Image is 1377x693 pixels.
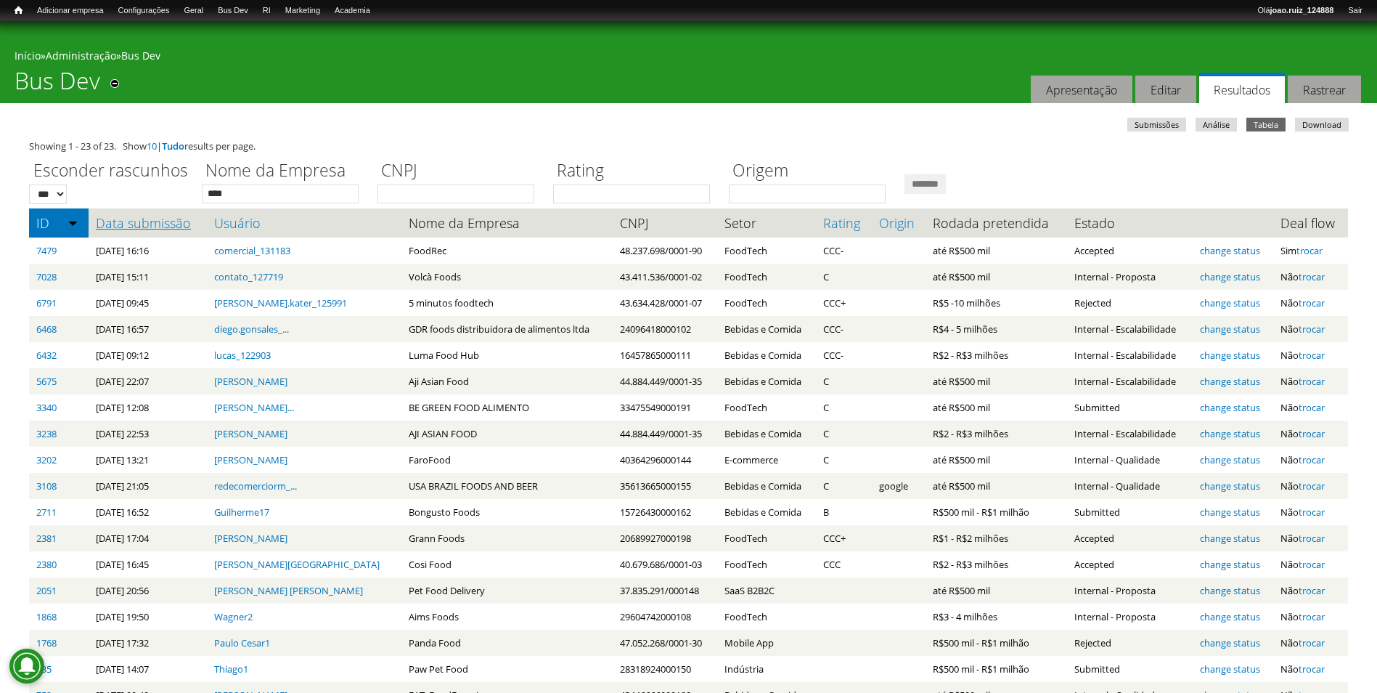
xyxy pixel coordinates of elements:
[30,4,111,18] a: Adicionar empresa
[717,264,816,290] td: FoodTech
[717,290,816,316] td: FoodTech
[36,506,57,519] a: 2711
[401,342,613,368] td: Luma Food Hub
[176,4,211,18] a: Geral
[278,4,327,18] a: Marketing
[1067,342,1193,368] td: Internal - Escalabilidade
[1200,401,1260,414] a: change status
[401,290,613,316] td: 5 minutos foodtech
[1273,525,1348,551] td: Não
[1246,118,1286,131] a: Tabela
[36,479,57,493] a: 3108
[89,499,207,525] td: [DATE] 16:52
[377,158,544,185] label: CNPJ
[717,238,816,264] td: FoodTech
[926,551,1067,577] td: R$2 - R$3 milhões
[89,290,207,316] td: [DATE] 09:45
[401,264,613,290] td: Volcà Foods
[401,630,613,656] td: Panda Food
[1067,499,1193,525] td: Submitted
[1067,525,1193,551] td: Accepted
[1273,394,1348,421] td: Não
[1273,264,1348,290] td: Não
[1299,662,1325,676] a: trocar
[613,499,717,525] td: 15726430000162
[89,264,207,290] td: [DATE] 15:11
[816,394,872,421] td: C
[816,447,872,473] td: C
[1273,290,1348,316] td: Não
[401,447,613,473] td: FaroFood
[816,264,872,290] td: C
[1273,656,1348,682] td: Não
[717,447,816,473] td: E-commerce
[36,270,57,283] a: 7028
[926,316,1067,342] td: R$4 - 5 milhões
[214,270,283,283] a: contato_127719
[36,349,57,362] a: 6432
[36,216,81,230] a: ID
[613,447,717,473] td: 40364296000144
[214,296,347,309] a: [PERSON_NAME].kater_125991
[401,208,613,238] th: Nome da Empresa
[926,447,1067,473] td: até R$500 mil
[926,604,1067,630] td: R$3 - 4 milhões
[15,49,1362,67] div: » »
[816,290,872,316] td: CCC+
[401,551,613,577] td: Cosi Food
[214,506,269,519] a: Guilherme17
[926,238,1067,264] td: até R$500 mil
[36,532,57,545] a: 2381
[926,264,1067,290] td: até R$500 mil
[89,394,207,421] td: [DATE] 12:08
[816,499,872,525] td: B
[1299,270,1325,283] a: trocar
[29,139,1348,153] div: Showing 1 - 23 of 23. Show | results per page.
[1299,401,1325,414] a: trocar
[89,525,207,551] td: [DATE] 17:04
[401,656,613,682] td: Paw Pet Food
[1273,421,1348,447] td: Não
[401,316,613,342] td: GDR foods distribuidora de alimentos ltda
[401,525,613,551] td: Grann Foods
[1135,76,1196,104] a: Editar
[401,394,613,421] td: BE GREEN FOOD ALIMENTO
[1200,453,1260,466] a: change status
[15,67,100,103] h1: Bus Dev
[1273,368,1348,394] td: Não
[89,421,207,447] td: [DATE] 22:53
[1067,604,1193,630] td: Internal - Proposta
[202,158,368,185] label: Nome da Empresa
[89,316,207,342] td: [DATE] 16:57
[816,316,872,342] td: CCC-
[717,551,816,577] td: FoodTech
[214,453,287,466] a: [PERSON_NAME]
[1296,244,1323,257] a: trocar
[214,375,287,388] a: [PERSON_NAME]
[1200,662,1260,676] a: change status
[1273,577,1348,604] td: Não
[1200,296,1260,309] a: change status
[1273,473,1348,499] td: Não
[15,49,41,62] a: Início
[1067,577,1193,604] td: Internal - Proposta
[1067,630,1193,656] td: Rejected
[89,630,207,656] td: [DATE] 17:32
[1299,610,1325,623] a: trocar
[613,525,717,551] td: 20689927000198
[613,316,717,342] td: 24096418000102
[401,238,613,264] td: FoodRec
[717,316,816,342] td: Bebidas e Comida
[926,421,1067,447] td: R$2 - R$3 milhões
[717,525,816,551] td: FoodTech
[1067,656,1193,682] td: Submitted
[1299,453,1325,466] a: trocar
[1199,73,1285,104] a: Resultados
[816,342,872,368] td: CCC-
[1273,342,1348,368] td: Não
[1067,447,1193,473] td: Internal - Qualidade
[926,499,1067,525] td: R$500 mil - R$1 milhão
[89,551,207,577] td: [DATE] 16:45
[926,525,1067,551] td: R$1 - R$2 milhões
[717,577,816,604] td: SaaS B2B2C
